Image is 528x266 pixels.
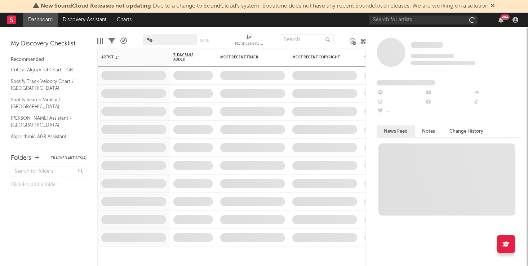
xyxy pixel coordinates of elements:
[97,31,103,52] div: Edit Columns
[112,13,137,27] a: Charts
[11,167,86,177] input: Search for folders...
[101,55,155,59] div: Artist
[473,98,521,107] div: --
[280,34,334,45] input: Search...
[11,133,79,147] a: Algorithmic A&R Assistant ([GEOGRAPHIC_DATA])
[411,54,454,58] span: Tracking Since: [DATE]
[120,31,127,52] div: A&R Pipeline
[235,40,264,48] div: Notifications (Artist)
[498,17,503,23] button: 99+
[411,42,443,48] span: Some Artist
[41,3,488,9] span: : Due to a change to SoundCloud's system, Sodatone does not have any recent Soundcloud releases. ...
[11,40,86,48] div: My Discovery Checklist
[108,31,115,52] div: Filters
[425,98,472,107] div: --
[377,88,425,98] div: --
[411,41,443,49] a: Some Artist
[11,77,79,92] a: Spotify Track Velocity Chart / [GEOGRAPHIC_DATA]
[200,39,209,43] button: Save
[377,107,425,116] div: --
[58,13,112,27] a: Discovery Assistant
[23,13,58,27] a: Dashboard
[377,80,435,85] span: Fans Added by Platform
[369,15,478,25] input: Search for artists
[377,125,415,137] button: News Feed
[11,56,86,64] div: Recommended
[411,61,475,65] span: 0 fans last week
[11,114,79,129] a: [PERSON_NAME] Assistant / [GEOGRAPHIC_DATA]
[442,125,491,137] button: Change History
[425,88,472,98] div: --
[473,88,521,98] div: --
[220,55,274,59] div: Most Recent Track
[11,154,31,163] div: Folders
[11,66,79,74] a: Critical Algo/Viral Chart - GB
[501,14,510,20] div: 99 +
[377,98,425,107] div: --
[11,96,79,111] a: Spotify Search Virality / [GEOGRAPHIC_DATA]
[415,125,442,137] button: Notes
[173,53,202,62] span: 7-Day Fans Added
[51,156,86,160] button: Tracked Artists(4)
[41,3,151,9] span: New SoundCloud Releases not updating
[235,31,264,52] div: Notifications (Artist)
[292,55,346,59] div: Most Recent Copyright
[491,3,495,9] span: Dismiss
[11,181,86,189] div: Click to add a folder.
